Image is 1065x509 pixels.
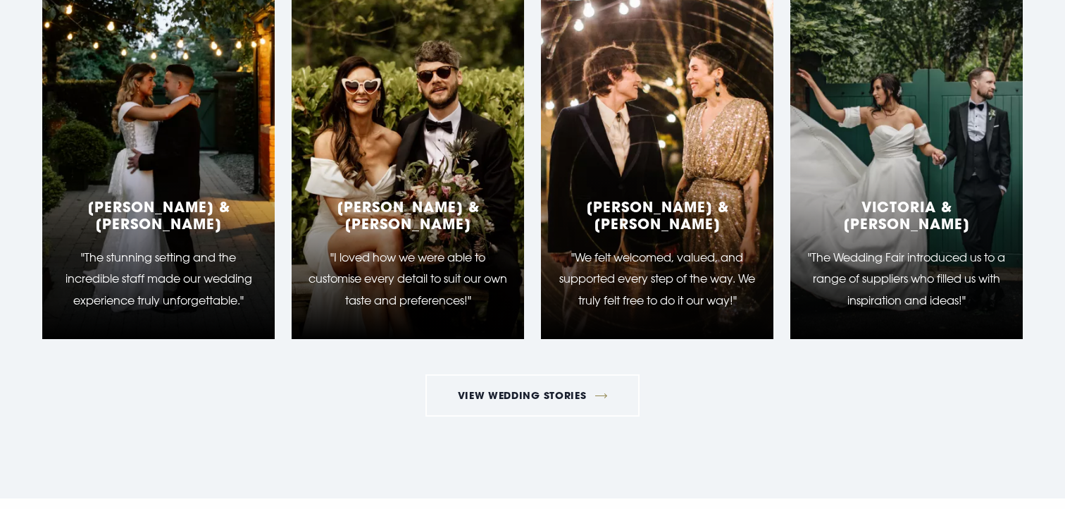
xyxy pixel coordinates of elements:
h5: [PERSON_NAME] & [PERSON_NAME] [309,198,507,232]
p: "We felt welcomed, valued, and supported every step of the way. We truly felt free to do it our w... [558,247,756,311]
p: "The stunning setting and the incredible staff made our wedding experience truly unforgettable." [59,247,258,311]
a: View Wedding Stories [425,374,640,417]
p: "The Wedding Fair introduced us to a range of suppliers who filled us with inspiration and ideas!" [807,247,1006,311]
h5: Victoria & [PERSON_NAME] [807,198,1006,232]
h5: [PERSON_NAME] & [PERSON_NAME] [558,198,756,232]
h5: [PERSON_NAME] & [PERSON_NAME] [59,198,258,232]
p: "I loved how we were able to customise every detail to suit our own taste and preferences!" [309,247,507,311]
